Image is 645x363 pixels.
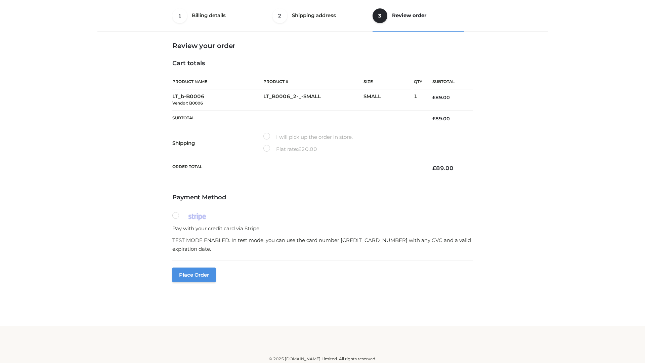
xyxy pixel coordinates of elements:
h3: Review your order [172,42,473,50]
small: Vendor: B0006 [172,100,203,106]
td: SMALL [363,89,414,111]
div: © 2025 [DOMAIN_NAME] Limited. All rights reserved. [100,356,545,362]
td: 1 [414,89,422,111]
th: Product Name [172,74,263,89]
h4: Payment Method [172,194,473,201]
h4: Cart totals [172,60,473,67]
label: Flat rate: [263,145,317,154]
th: Order Total [172,159,422,177]
span: £ [432,116,435,122]
th: Subtotal [422,74,473,89]
span: £ [432,94,435,100]
button: Place order [172,268,216,282]
td: LT_b-B0006 [172,89,263,111]
bdi: 20.00 [298,146,317,152]
bdi: 89.00 [432,94,450,100]
th: Shipping [172,127,263,159]
th: Subtotal [172,110,422,127]
bdi: 89.00 [432,116,450,122]
bdi: 89.00 [432,165,454,171]
th: Qty [414,74,422,89]
label: I will pick up the order in store. [263,133,353,142]
p: Pay with your credit card via Stripe. [172,224,473,233]
p: TEST MODE ENABLED. In test mode, you can use the card number [CREDIT_CARD_NUMBER] with any CVC an... [172,236,473,253]
th: Size [363,74,411,89]
span: £ [432,165,436,171]
span: £ [298,146,301,152]
td: LT_B0006_2-_-SMALL [263,89,363,111]
th: Product # [263,74,363,89]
